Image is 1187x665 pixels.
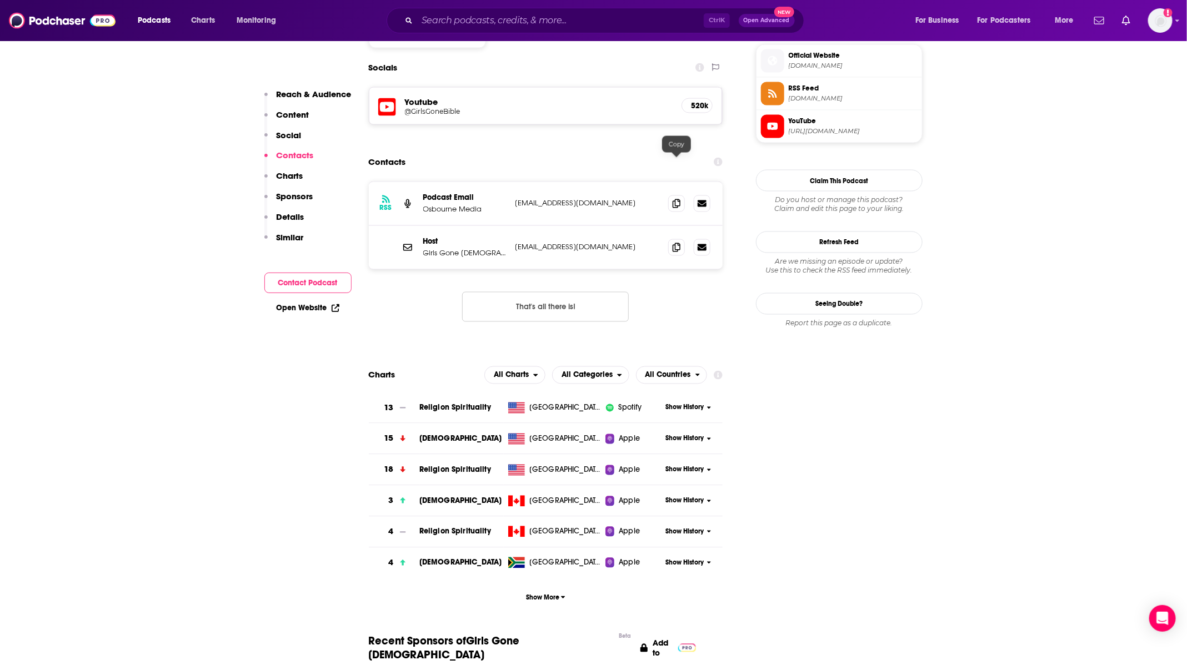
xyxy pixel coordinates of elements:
p: Content [277,109,309,120]
span: RSS Feed [789,83,918,93]
a: Religion Spirituality [419,403,491,412]
p: Girls Gone [DEMOGRAPHIC_DATA] Podcast [423,249,507,258]
button: open menu [229,12,291,29]
img: Podchaser - Follow, Share and Rate Podcasts [9,10,116,31]
span: Spotify [619,402,642,414]
a: 15 [369,424,419,454]
div: Claim and edit this page to your liking. [756,196,923,214]
button: Show History [662,465,715,475]
a: 18 [369,455,419,485]
h3: 15 [384,432,393,445]
button: Content [264,109,309,130]
a: [GEOGRAPHIC_DATA] [504,557,605,568]
span: Do you host or manage this podcast? [756,196,923,205]
span: Logged in as ZoeJethani [1148,8,1173,33]
a: [GEOGRAPHIC_DATA] [504,434,605,445]
a: Official Website[DOMAIN_NAME] [761,49,918,73]
a: iconImageSpotify [605,402,662,414]
a: [DEMOGRAPHIC_DATA] [419,558,502,567]
p: Details [277,211,304,222]
span: All Countries [645,371,691,379]
span: For Podcasters [978,13,1031,28]
span: United States [529,434,602,445]
p: [EMAIL_ADDRESS][DOMAIN_NAME] [515,243,660,252]
svg: Add a profile image [1164,8,1173,17]
a: Open Website [277,303,339,313]
span: Show History [665,465,704,475]
a: Add to [640,634,697,662]
span: Show More [526,594,565,602]
button: Charts [264,170,303,191]
span: Apple [619,496,640,507]
h5: Youtube [405,97,673,107]
a: [GEOGRAPHIC_DATA] [504,496,605,507]
a: Apple [605,557,662,568]
a: [DEMOGRAPHIC_DATA] [419,496,502,506]
h3: 3 [388,495,393,507]
img: User Profile [1148,8,1173,33]
button: open menu [970,12,1047,29]
span: For Business [915,13,959,28]
div: Search podcasts, credits, & more... [397,8,815,33]
a: Religion Spirituality [419,527,491,536]
h3: 13 [384,402,393,415]
button: Contacts [264,150,314,170]
a: 4 [369,548,419,578]
span: All Categories [562,371,613,379]
button: Social [264,130,302,150]
a: Apple [605,526,662,537]
button: Details [264,211,304,232]
button: Refresh Feed [756,231,923,253]
span: All Charts [494,371,529,379]
div: Report this page as a duplicate. [756,319,923,328]
button: Show profile menu [1148,8,1173,33]
h2: Countries [636,366,708,384]
input: Search podcasts, credits, & more... [417,12,704,29]
span: YouTube [789,116,918,126]
button: Show History [662,496,715,506]
div: Open Intercom Messenger [1149,605,1176,632]
button: Show History [662,527,715,537]
span: Show History [665,403,704,412]
a: RSS Feed[DOMAIN_NAME] [761,82,918,105]
span: More [1055,13,1074,28]
button: open menu [552,366,629,384]
span: Canada [529,496,602,507]
span: United States [529,402,602,414]
span: Ctrl K [704,13,730,28]
button: open menu [908,12,973,29]
span: Apple [619,465,640,476]
button: Show More [369,587,723,608]
p: Host [423,237,507,246]
span: United States [529,465,602,476]
a: Seeing Double? [756,293,923,315]
span: Show History [665,527,704,537]
button: Show History [662,403,715,412]
span: Monitoring [237,13,276,28]
span: Apple [619,557,640,568]
p: [EMAIL_ADDRESS][DOMAIN_NAME] [515,199,660,208]
span: Open Advanced [744,18,790,23]
p: Contacts [277,150,314,160]
a: 4 [369,517,419,547]
h3: 4 [388,526,393,538]
span: Podcasts [138,13,171,28]
span: Canada [529,526,602,537]
a: @GirlsGoneBible [405,107,673,115]
span: Show History [665,558,704,568]
button: Sponsors [264,191,313,211]
a: Religion Spirituality [419,465,491,475]
button: open menu [636,366,708,384]
div: Are we missing an episode or update? Use this to check the RSS feed immediately. [756,258,923,275]
span: Show History [665,496,704,506]
span: Recent Sponsors of Girls Gone [DEMOGRAPHIC_DATA] [369,634,614,662]
a: [DEMOGRAPHIC_DATA] [419,434,502,444]
h2: Contacts [369,152,406,173]
button: open menu [130,12,185,29]
p: Reach & Audience [277,89,352,99]
span: sites.libsyn.com [789,62,918,70]
p: Charts [277,170,303,181]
